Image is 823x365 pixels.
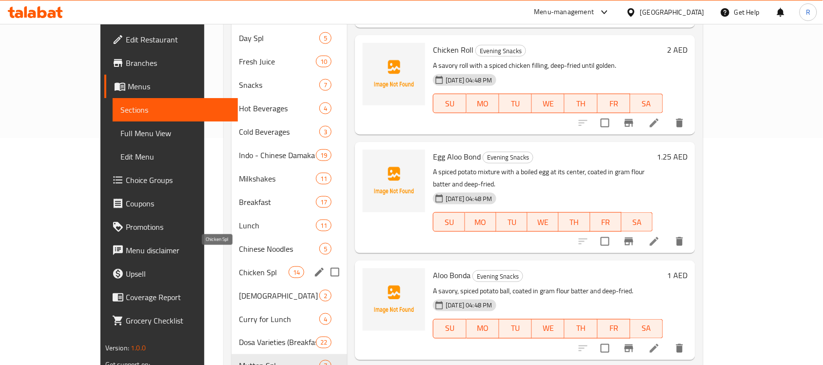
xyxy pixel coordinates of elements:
span: TH [568,97,593,111]
div: Fresh Juice10 [232,50,348,73]
span: Egg Aloo Bond [433,149,481,164]
div: items [316,220,332,231]
span: Snacks [239,79,320,91]
a: Edit menu item [648,343,660,354]
p: A savory roll with a spiced chicken filling, deep-fried until golden. [433,60,663,72]
span: Dosa Varieties (Breakfast & Dinner) [239,337,316,348]
span: Chicken Roll [433,42,473,57]
span: TH [563,215,586,229]
div: [GEOGRAPHIC_DATA] [640,7,705,18]
span: [DATE] 04:48 PM [442,76,496,85]
div: Fresh Juice [239,56,316,67]
div: Evening Snacks [472,270,523,282]
button: SA [630,319,663,339]
span: Choice Groups [126,174,230,186]
span: Aloo Bonda [433,268,470,283]
a: Edit Menu [113,145,238,168]
span: SA [634,322,659,336]
span: Evening Snacks [476,45,526,57]
span: Grocery Checklist [126,315,230,326]
button: SU [433,212,465,232]
span: FR [594,215,618,229]
div: Dosa Varieties (Breakfast & Dinner)22 [232,331,348,354]
button: FR [590,212,622,232]
div: Indo-Chinese Dinner Curries [239,290,320,302]
p: A savory, spiced potato ball, coated in gram flour batter and deep-fried. [433,285,663,297]
span: 22 [316,338,331,347]
span: Indo - Chinese Damaka [239,149,316,161]
button: TU [499,319,532,339]
div: items [319,32,332,44]
span: Select to update [595,113,615,133]
span: Menus [128,81,230,92]
span: Milkshakes [239,173,316,184]
div: Chinese Noodles [239,243,320,255]
span: FR [602,97,627,111]
span: Select to update [595,338,615,359]
button: MO [467,319,499,339]
span: Full Menu View [120,127,230,139]
span: 2 [320,291,331,301]
div: items [319,126,332,138]
span: Edit Menu [120,151,230,162]
div: Cold Beverages3 [232,120,348,143]
span: 17 [316,198,331,207]
button: edit [312,265,327,280]
button: TH [565,94,597,113]
a: Edit Restaurant [104,28,238,51]
span: Coupons [126,198,230,209]
span: Evening Snacks [473,271,523,282]
span: Hot Beverages [239,102,320,114]
a: Menus [104,75,238,98]
div: items [316,196,332,208]
button: FR [598,319,630,339]
div: Snacks7 [232,73,348,97]
span: Cold Beverages [239,126,320,138]
a: Coverage Report [104,285,238,309]
div: Milkshakes11 [232,167,348,190]
h6: 1 AED [667,268,687,282]
span: 11 [316,174,331,183]
p: A spiced potato mixture with a boiled egg at its center, coated in gram flour batter and deep-fried. [433,166,653,190]
a: Full Menu View [113,122,238,145]
span: Coverage Report [126,291,230,303]
img: Aloo Bonda [363,268,425,331]
a: Menu disclaimer [104,239,238,262]
div: Chicken Spl14edit [232,261,348,284]
button: Branch-specific-item [617,230,641,253]
a: Choice Groups [104,168,238,192]
button: WE [532,94,565,113]
span: [DATE] 04:48 PM [442,301,496,310]
span: Curry for Lunch [239,313,320,325]
span: Select to update [595,231,615,252]
span: WE [536,97,561,111]
div: [DEMOGRAPHIC_DATA] Dinner Curries2 [232,284,348,307]
a: Edit menu item [648,117,660,129]
div: Day Spl5 [232,26,348,50]
span: Branches [126,57,230,69]
span: Sections [120,104,230,116]
button: FR [598,94,630,113]
button: WE [528,212,559,232]
button: SA [622,212,653,232]
span: 11 [316,221,331,230]
div: items [316,56,332,67]
div: Hot Beverages4 [232,97,348,120]
span: [DEMOGRAPHIC_DATA] Dinner Curries [239,290,320,302]
span: MO [469,215,492,229]
span: Day Spl [239,32,320,44]
a: Promotions [104,215,238,239]
span: MO [470,322,495,336]
span: 14 [289,268,304,277]
span: [DATE] 04:48 PM [442,194,496,203]
button: MO [467,94,499,113]
span: Menu disclaimer [126,244,230,256]
span: TU [503,322,528,336]
h6: 2 AED [667,43,687,57]
button: SU [433,94,466,113]
div: Breakfast [239,196,316,208]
